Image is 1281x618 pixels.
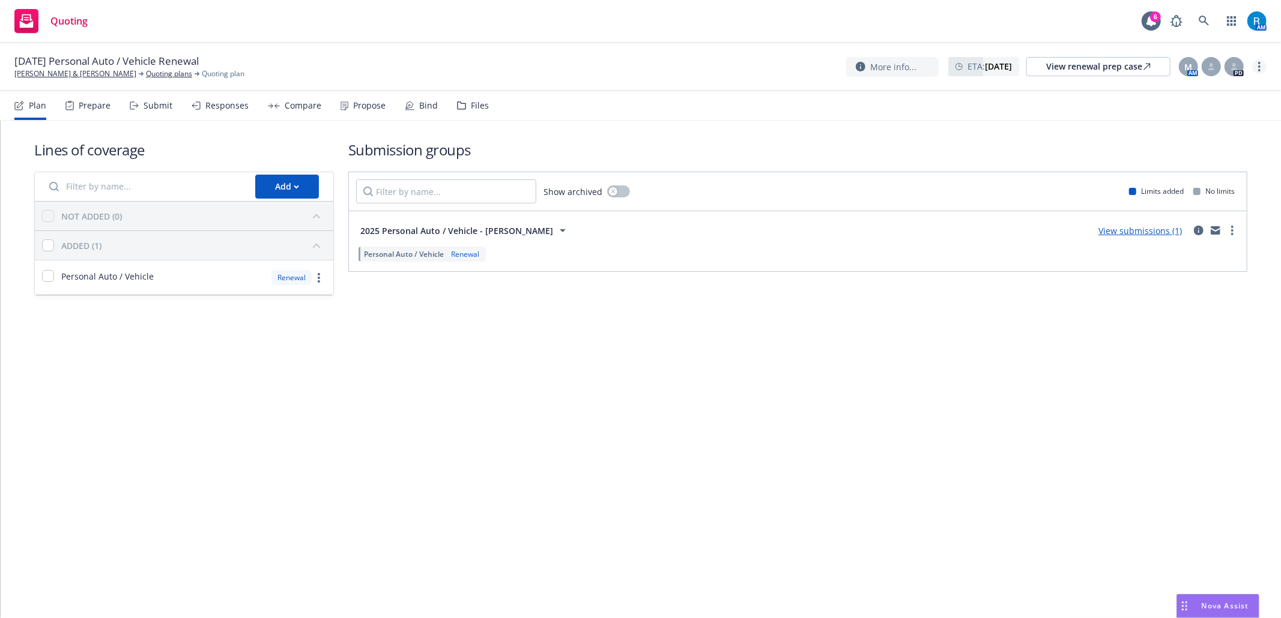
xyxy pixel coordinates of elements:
[14,54,199,68] span: [DATE] Personal Auto / Vehicle Renewal
[449,249,482,259] div: Renewal
[1098,225,1182,236] a: View submissions (1)
[360,224,553,237] span: 2025 Personal Auto / Vehicle - [PERSON_NAME]
[61,236,326,255] button: ADDED (1)
[544,185,602,198] span: Show archived
[144,101,172,110] div: Submit
[79,101,111,110] div: Prepare
[1177,595,1192,617] div: Drag to move
[353,101,386,110] div: Propose
[1046,58,1151,76] div: View renewal prep case
[1220,9,1244,33] a: Switch app
[255,175,319,199] button: Add
[1225,223,1240,238] a: more
[419,101,438,110] div: Bind
[1164,9,1189,33] a: Report a Bug
[471,101,489,110] div: Files
[205,101,249,110] div: Responses
[275,175,299,198] div: Add
[14,68,136,79] a: [PERSON_NAME] & [PERSON_NAME]
[870,61,916,73] span: More info...
[1177,594,1259,618] button: Nova Assist
[1247,11,1267,31] img: photo
[285,101,321,110] div: Compare
[61,206,326,226] button: NOT ADDED (0)
[985,61,1012,72] strong: [DATE]
[146,68,192,79] a: Quoting plans
[356,218,574,242] button: 2025 Personal Auto / Vehicle - [PERSON_NAME]
[356,179,536,203] input: Filter by name...
[10,4,92,38] a: Quoting
[1129,186,1184,196] div: Limits added
[50,16,88,26] span: Quoting
[364,249,444,259] span: Personal Auto / Vehicle
[1192,223,1206,238] a: circleInformation
[1192,9,1216,33] a: Search
[1193,186,1235,196] div: No limits
[271,270,312,285] div: Renewal
[1185,61,1193,73] span: M
[1208,223,1223,238] a: mail
[34,140,334,160] h1: Lines of coverage
[312,271,326,285] a: more
[42,175,248,199] input: Filter by name...
[202,68,244,79] span: Quoting plan
[1252,59,1267,74] a: more
[29,101,46,110] div: Plan
[1026,57,1170,76] a: View renewal prep case
[348,140,1247,160] h1: Submission groups
[61,210,122,223] div: NOT ADDED (0)
[61,239,101,252] div: ADDED (1)
[1202,601,1249,611] span: Nova Assist
[968,60,1012,73] span: ETA :
[61,270,154,283] span: Personal Auto / Vehicle
[1150,11,1161,22] div: 6
[846,57,939,77] button: More info...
